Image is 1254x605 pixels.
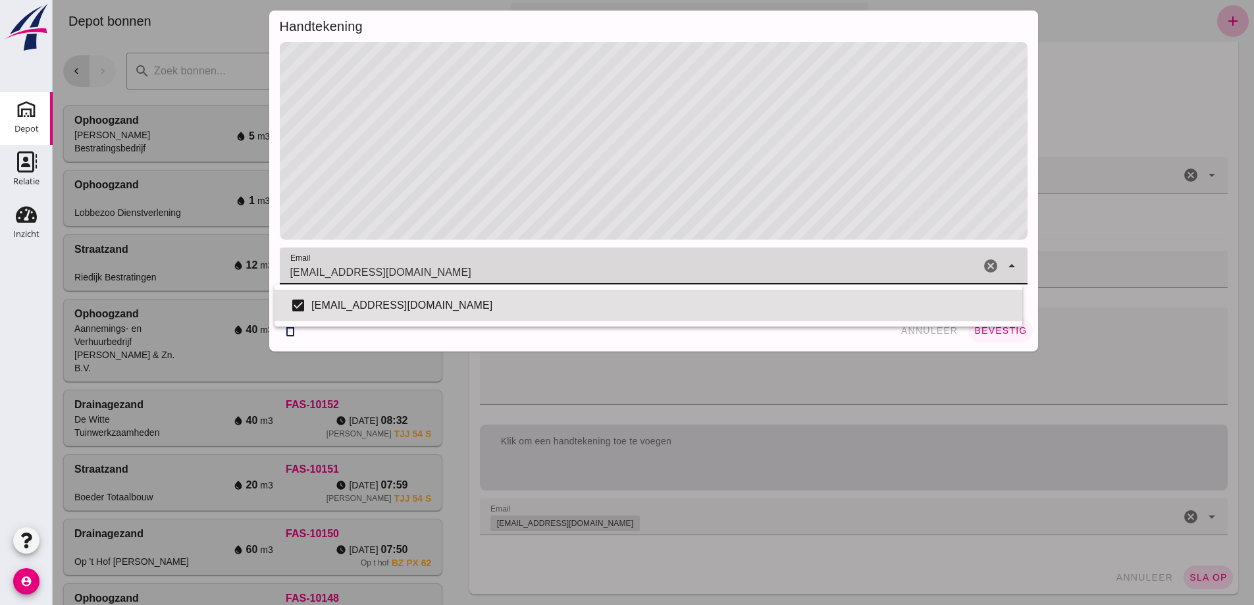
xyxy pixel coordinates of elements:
img: logo-small.a267ee39.svg [3,3,50,52]
button: annuleer [843,319,911,342]
span: bevestig [921,325,974,336]
div: [EMAIL_ADDRESS][DOMAIN_NAME] [259,298,959,313]
i: Wis email [930,258,946,274]
div: Inzicht [13,230,39,238]
i: account_circle [13,568,39,594]
button: bevestig [916,319,980,342]
div: Handtekening [217,11,985,42]
span: [EMAIL_ADDRESS][DOMAIN_NAME] [238,265,419,280]
span: annuleer [848,325,906,336]
i: Sluit [951,258,967,274]
div: Relatie [13,177,39,186]
div: Depot [14,124,39,133]
i: delete_outline [230,323,246,338]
